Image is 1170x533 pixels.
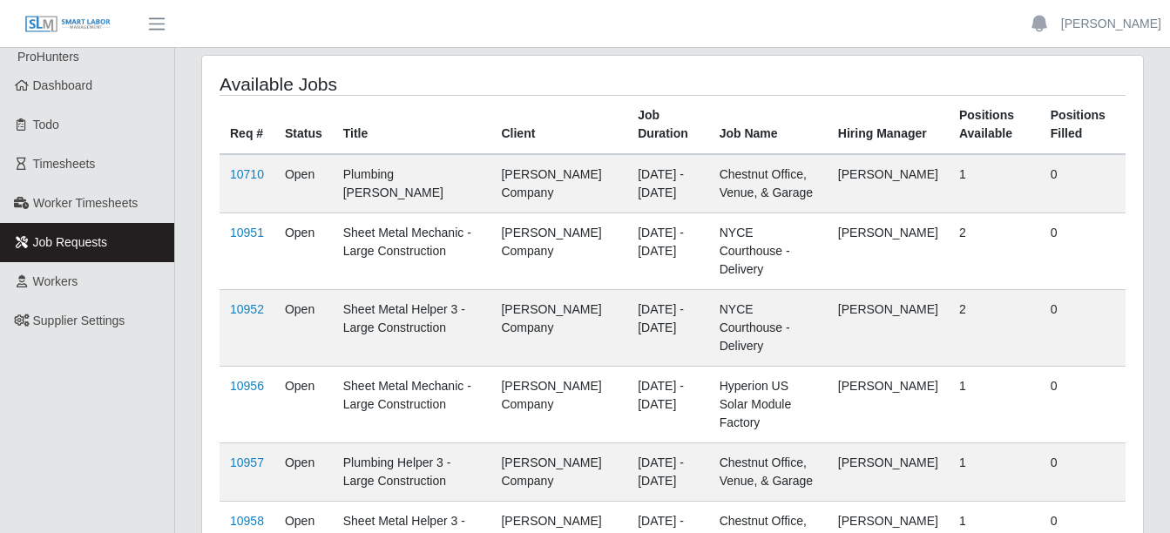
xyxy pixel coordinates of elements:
[333,290,491,367] td: Sheet Metal Helper 3 - Large Construction
[230,226,264,240] a: 10951
[333,213,491,290] td: Sheet Metal Mechanic - Large Construction
[949,290,1040,367] td: 2
[709,154,828,213] td: Chestnut Office, Venue, & Garage
[1040,443,1126,502] td: 0
[490,154,627,213] td: [PERSON_NAME] Company
[33,235,108,249] span: Job Requests
[627,96,708,155] th: Job Duration
[627,213,708,290] td: [DATE] - [DATE]
[333,367,491,443] td: Sheet Metal Mechanic - Large Construction
[490,367,627,443] td: [PERSON_NAME] Company
[1040,367,1126,443] td: 0
[230,514,264,528] a: 10958
[1040,96,1126,155] th: Positions Filled
[230,167,264,181] a: 10710
[274,290,333,367] td: Open
[24,15,112,34] img: SLM Logo
[33,274,78,288] span: Workers
[828,290,949,367] td: [PERSON_NAME]
[627,154,708,213] td: [DATE] - [DATE]
[627,367,708,443] td: [DATE] - [DATE]
[1040,154,1126,213] td: 0
[274,154,333,213] td: Open
[33,118,59,132] span: Todo
[274,443,333,502] td: Open
[33,196,138,210] span: Worker Timesheets
[230,379,264,393] a: 10956
[33,78,93,92] span: Dashboard
[949,443,1040,502] td: 1
[949,96,1040,155] th: Positions Available
[490,290,627,367] td: [PERSON_NAME] Company
[709,367,828,443] td: Hyperion US Solar Module Factory
[627,443,708,502] td: [DATE] - [DATE]
[828,96,949,155] th: Hiring Manager
[1040,290,1126,367] td: 0
[709,290,828,367] td: NYCE Courthouse - Delivery
[949,213,1040,290] td: 2
[333,154,491,213] td: Plumbing [PERSON_NAME]
[828,154,949,213] td: [PERSON_NAME]
[230,302,264,316] a: 10952
[949,367,1040,443] td: 1
[274,213,333,290] td: Open
[333,96,491,155] th: Title
[709,213,828,290] td: NYCE Courthouse - Delivery
[274,367,333,443] td: Open
[828,443,949,502] td: [PERSON_NAME]
[33,157,96,171] span: Timesheets
[490,96,627,155] th: Client
[220,73,582,95] h4: Available Jobs
[333,443,491,502] td: Plumbing Helper 3 - Large Construction
[949,154,1040,213] td: 1
[709,443,828,502] td: Chestnut Office, Venue, & Garage
[828,213,949,290] td: [PERSON_NAME]
[33,314,125,327] span: Supplier Settings
[17,50,79,64] span: ProHunters
[1061,15,1161,33] a: [PERSON_NAME]
[230,455,264,469] a: 10957
[220,96,274,155] th: Req #
[828,367,949,443] td: [PERSON_NAME]
[709,96,828,155] th: Job Name
[627,290,708,367] td: [DATE] - [DATE]
[1040,213,1126,290] td: 0
[274,96,333,155] th: Status
[490,213,627,290] td: [PERSON_NAME] Company
[490,443,627,502] td: [PERSON_NAME] Company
